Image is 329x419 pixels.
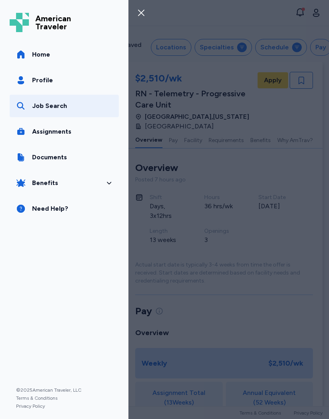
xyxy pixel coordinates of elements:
[16,387,112,393] span: © 2025 American Traveler, LLC
[32,75,53,85] span: Profile
[16,395,112,401] a: Terms & Conditions
[10,172,119,194] button: Benefits
[32,101,67,111] div: Job Search
[10,120,119,143] a: Assignments
[32,153,67,162] span: Documents
[32,204,68,214] span: Need Help?
[32,50,50,59] span: Home
[32,127,71,136] span: Assignments
[10,95,119,117] a: Job Search
[10,197,119,220] a: Need Help?
[10,146,119,169] a: Documents
[10,13,29,32] img: Logo
[10,69,119,92] a: Profile
[32,178,58,188] span: Benefits
[35,14,71,31] span: American Traveler
[16,403,112,409] a: Privacy Policy
[10,43,119,66] a: Home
